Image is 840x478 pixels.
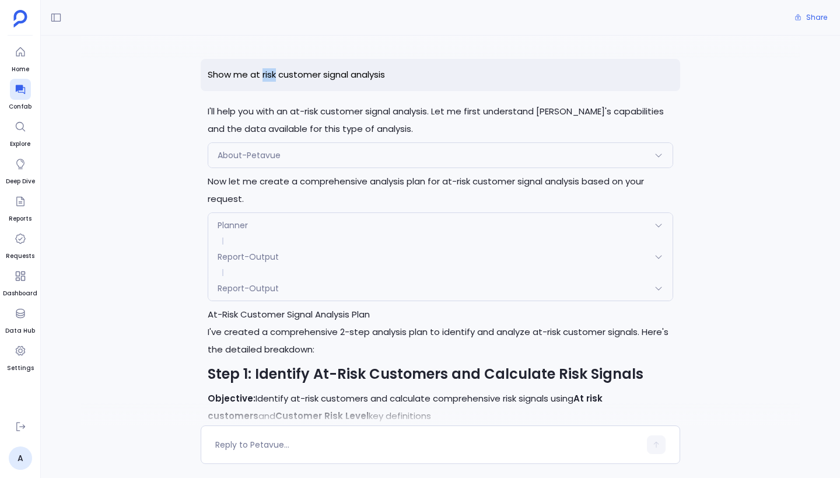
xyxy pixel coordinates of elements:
button: Share [787,9,834,26]
a: Deep Dive [6,153,35,186]
p: Show me at risk customer signal analysis [201,59,680,91]
a: Home [10,41,31,74]
span: Requests [6,252,34,261]
span: Settings [7,364,34,373]
a: Reports [9,191,32,224]
span: Planner [218,219,248,231]
h1: At-Risk Customer Signal Analysis Plan [208,306,673,323]
a: A [9,446,32,470]
strong: Step 1: Identify At-Risk Customers and Calculate Risk Signals [208,364,643,383]
img: petavue logo [13,10,27,27]
span: Confab [9,102,32,111]
span: Share [806,13,827,22]
strong: Objective: [208,392,256,404]
a: Confab [9,79,32,111]
a: Dashboard [3,266,37,298]
span: Explore [10,139,31,149]
span: Deep Dive [6,177,35,186]
span: Reports [9,214,32,224]
a: Data Hub [5,303,35,336]
a: Settings [7,340,34,373]
span: Home [10,65,31,74]
p: Identify at-risk customers and calculate comprehensive risk signals using and key definitions [208,390,673,425]
a: Explore [10,116,31,149]
p: I've created a comprehensive 2-step analysis plan to identify and analyze at-risk customer signal... [208,323,673,358]
a: Requests [6,228,34,261]
span: Data Hub [5,326,35,336]
span: Dashboard [3,289,37,298]
span: Report-Output [218,251,279,263]
p: I'll help you with an at-risk customer signal analysis. Let me first understand [PERSON_NAME]'s c... [208,103,673,138]
p: Now let me create a comprehensive analysis plan for at-risk customer signal analysis based on you... [208,173,673,208]
span: About-Petavue [218,149,281,161]
span: Report-Output [218,282,279,294]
